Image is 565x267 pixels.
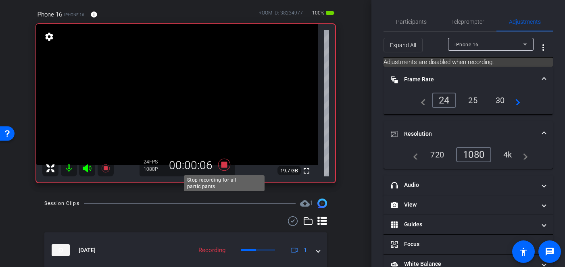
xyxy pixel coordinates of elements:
[384,235,553,254] mat-expansion-panel-header: Focus
[164,159,218,172] div: 00:00:06
[149,159,158,165] span: FPS
[390,37,416,53] span: Expand All
[384,176,553,195] mat-expansion-panel-header: Audio
[300,199,310,208] mat-icon: cloud_upload
[519,247,528,257] mat-icon: accessibility
[391,75,536,84] mat-panel-title: Frame Rate
[545,247,555,257] mat-icon: message
[144,159,164,165] div: 24
[259,9,303,21] div: ROOM ID: 38234977
[391,240,536,248] mat-panel-title: Focus
[310,199,313,207] span: 1
[534,38,553,57] button: More Options for Adjustments Panel
[384,215,553,234] mat-expansion-panel-header: Guides
[79,246,96,255] span: [DATE]
[194,246,229,255] div: Recording
[384,147,553,169] div: Resolution
[509,19,541,25] span: Adjustments
[455,42,479,48] span: iPhone 16
[44,199,79,207] div: Session Clips
[52,244,70,256] img: thumb-nail
[451,19,484,25] span: Teleprompter
[304,246,307,255] span: 1
[184,175,265,191] div: Stop recording for all participants
[416,95,426,105] mat-icon: navigate_before
[311,6,325,19] span: 100%
[384,67,553,93] mat-expansion-panel-header: Frame Rate
[317,199,327,208] img: Session clips
[518,150,528,159] mat-icon: navigate_next
[277,166,301,176] span: 19.7 GB
[36,10,62,19] span: iPhone 16
[64,12,84,18] span: iPhone 16
[511,95,520,105] mat-icon: navigate_next
[300,199,313,208] span: Destinations for your clips
[90,11,98,18] mat-icon: info
[384,58,553,67] mat-card: Adjustments are disabled when recording.
[409,150,418,159] mat-icon: navigate_before
[384,195,553,215] mat-expansion-panel-header: View
[302,166,311,176] mat-icon: fullscreen
[384,38,423,52] button: Expand All
[391,220,536,229] mat-panel-title: Guides
[396,19,427,25] span: Participants
[384,93,553,114] div: Frame Rate
[144,166,164,172] div: 1080P
[538,43,548,52] mat-icon: more_vert
[391,201,536,209] mat-panel-title: View
[325,8,335,18] mat-icon: battery_std
[384,121,553,147] mat-expansion-panel-header: Resolution
[391,130,536,138] mat-panel-title: Resolution
[391,181,536,189] mat-panel-title: Audio
[44,32,55,41] mat-icon: settings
